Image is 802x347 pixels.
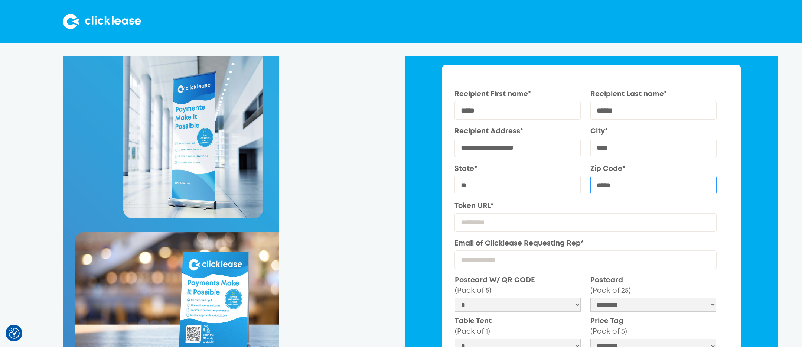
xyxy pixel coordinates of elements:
[454,164,581,174] label: State*
[63,14,141,29] img: Clicklease logo
[590,316,716,337] label: Price Tag
[590,89,717,100] label: Recipient Last name*
[454,126,581,137] label: Recipient Address*
[454,89,581,100] label: Recipient First name*
[590,275,716,296] label: Postcard
[454,239,716,249] label: Email of Clicklease Requesting Rep*
[9,328,20,339] button: Consent Preferences
[590,328,627,335] span: (Pack of 5)
[455,328,490,335] span: (Pack of 1)
[590,164,717,174] label: Zip Code*
[454,201,716,211] label: Token URL*
[9,328,20,339] img: Revisit consent button
[455,288,492,294] span: (Pack of 5)
[590,288,631,294] span: (Pack of 25)
[455,316,581,337] label: Table Tent
[455,275,581,296] label: Postcard W/ QR CODE
[590,126,717,137] label: City*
